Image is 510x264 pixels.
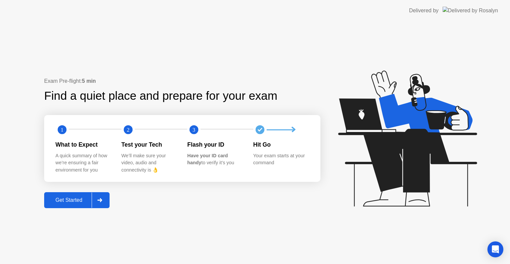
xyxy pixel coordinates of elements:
div: Delivered by [409,7,439,15]
b: Have your ID card handy [187,153,228,166]
div: We’ll make sure your video, audio and connectivity is 👌 [122,152,177,174]
text: 2 [127,127,129,133]
div: Hit Go [253,140,309,149]
text: 3 [193,127,195,133]
div: Find a quiet place and prepare for your exam [44,87,278,105]
div: Exam Pre-flight: [44,77,320,85]
div: to verify it’s you [187,152,243,167]
div: What to Expect [55,140,111,149]
div: Get Started [46,197,92,203]
div: Open Intercom Messenger [487,241,503,257]
img: Delivered by Rosalyn [443,7,498,14]
div: Flash your ID [187,140,243,149]
div: Test your Tech [122,140,177,149]
b: 5 min [82,78,96,84]
div: Your exam starts at your command [253,152,309,167]
button: Get Started [44,192,110,208]
text: 1 [61,127,63,133]
div: A quick summary of how we’re ensuring a fair environment for you [55,152,111,174]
